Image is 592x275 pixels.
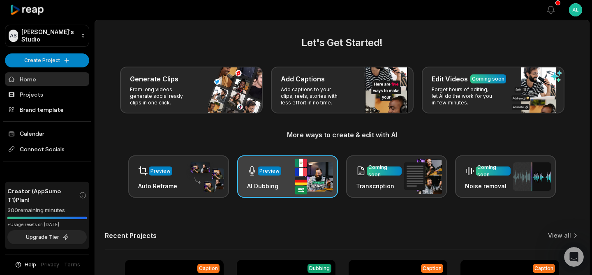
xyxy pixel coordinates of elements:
[105,35,579,50] h2: Let's Get Started!
[41,261,59,268] a: Privacy
[130,74,178,84] h3: Generate Clips
[21,28,77,43] p: [PERSON_NAME]'s Studio
[105,130,579,140] h3: More ways to create & edit with AI
[7,230,87,244] button: Upgrade Tier
[513,162,551,191] img: noise_removal.png
[432,74,468,84] h3: Edit Videos
[477,164,509,178] div: Coming soon
[5,127,89,140] a: Calendar
[404,159,442,194] img: transcription.png
[259,167,280,175] div: Preview
[138,182,177,190] h3: Auto Reframe
[14,261,36,268] button: Help
[5,88,89,101] a: Projects
[281,86,345,106] p: Add captions to your clips, reels, stories with less effort in no time.
[7,206,87,215] div: 300 remaining minutes
[281,74,325,84] h3: Add Captions
[9,30,18,42] div: AS
[5,142,89,157] span: Connect Socials
[5,103,89,116] a: Brand template
[564,247,584,267] iframe: Intercom live chat
[472,75,504,83] div: Coming soon
[64,261,80,268] a: Terms
[368,164,400,178] div: Coming soon
[7,222,87,228] div: *Usage resets on [DATE]
[7,187,79,204] span: Creator (AppSumo T1) Plan!
[5,72,89,86] a: Home
[150,167,171,175] div: Preview
[186,161,224,193] img: auto_reframe.png
[5,53,89,67] button: Create Project
[356,182,402,190] h3: Transcription
[295,159,333,194] img: ai_dubbing.png
[25,261,36,268] span: Help
[548,231,571,240] a: View all
[432,86,495,106] p: Forget hours of editing, let AI do the work for you in few minutes.
[130,86,194,106] p: From long videos generate social ready clips in one click.
[105,231,157,240] h2: Recent Projects
[247,182,281,190] h3: AI Dubbing
[465,182,511,190] h3: Noise removal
